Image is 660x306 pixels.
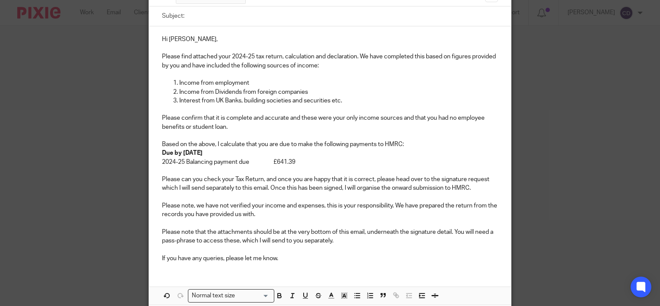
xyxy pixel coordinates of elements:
p: Interest from UK Banks, building societies and securities etc. [179,96,498,105]
p: Please can you check your Tax Return, and once you are happy that it is correct, please head over... [162,175,498,193]
p: Income from employment [179,79,498,87]
strong: Due by [DATE] [162,150,203,156]
p: Income from Dividends from foreign companies [179,88,498,96]
p: Please note, we have not verified your income and expenses, this is your responsibility. We have ... [162,201,498,219]
label: Subject: [162,12,184,20]
span: Normal text size [190,291,237,300]
p: Hi [PERSON_NAME], [162,35,498,44]
p: Please note that the attachments should be at the very bottom of this email, underneath the signa... [162,228,498,245]
input: Search for option [238,291,269,300]
p: If you have any queries, please let me know. [162,254,498,263]
p: Please find attached your 2024-25 tax return, calculation and declaration. We have completed this... [162,52,498,70]
div: Search for option [188,289,274,303]
p: Based on the above, I calculate that you are due to make the following payments to HMRC: [162,140,498,149]
p: 2024-25 Balancing payment due £641.39 [162,158,498,166]
p: Please confirm that it is complete and accurate and these were your only income sources and that ... [162,114,498,131]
